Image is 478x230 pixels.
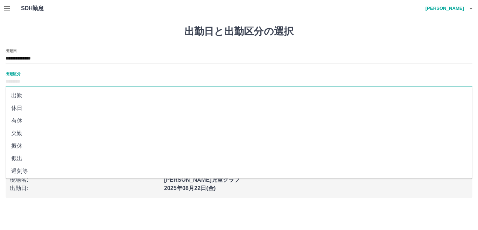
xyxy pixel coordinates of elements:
li: 振休 [6,140,472,152]
h1: 出勤日と出勤区分の選択 [6,26,472,37]
label: 出勤日 [6,48,17,53]
b: 2025年08月22日(金) [164,185,216,191]
label: 出勤区分 [6,71,20,76]
p: 出勤日 : [10,184,160,193]
li: 有休 [6,114,472,127]
li: 休日 [6,102,472,114]
li: 振出 [6,152,472,165]
li: 遅刻等 [6,165,472,177]
li: 欠勤 [6,127,472,140]
li: 出勤 [6,89,472,102]
li: 休業 [6,177,472,190]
